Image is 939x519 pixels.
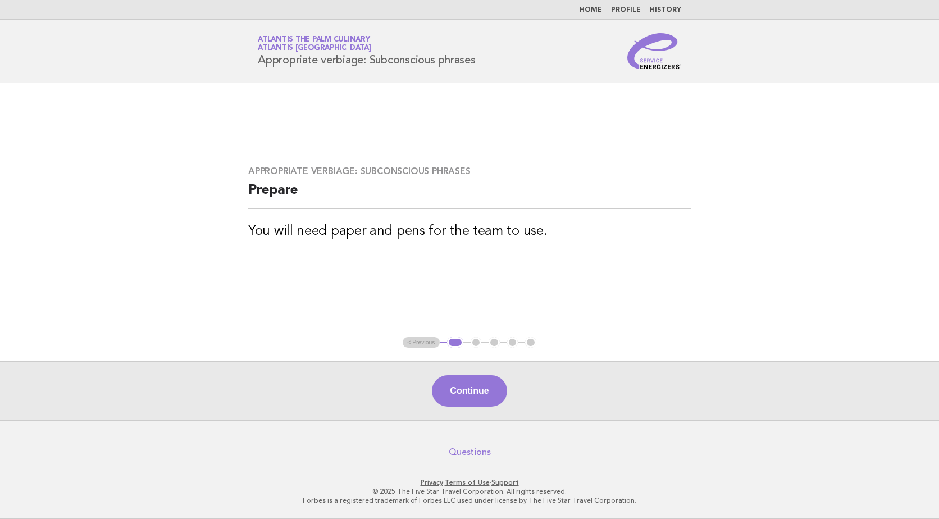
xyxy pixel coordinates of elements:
a: Support [491,479,519,486]
img: Service Energizers [627,33,681,69]
a: Home [580,7,602,13]
p: © 2025 The Five Star Travel Corporation. All rights reserved. [126,487,813,496]
a: Questions [449,447,491,458]
h3: Appropriate verbiage: Subconscious phrases [248,166,691,177]
a: Privacy [421,479,443,486]
p: Forbes is a registered trademark of Forbes LLC used under license by The Five Star Travel Corpora... [126,496,813,505]
a: History [650,7,681,13]
p: · · [126,478,813,487]
button: Continue [432,375,507,407]
span: Atlantis [GEOGRAPHIC_DATA] [258,45,371,52]
button: 1 [447,337,463,348]
a: Terms of Use [445,479,490,486]
h1: Appropriate verbiage: Subconscious phrases [258,37,476,66]
h2: Prepare [248,181,691,209]
a: Atlantis The Palm CulinaryAtlantis [GEOGRAPHIC_DATA] [258,36,371,52]
h3: You will need paper and pens for the team to use. [248,222,691,240]
a: Profile [611,7,641,13]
